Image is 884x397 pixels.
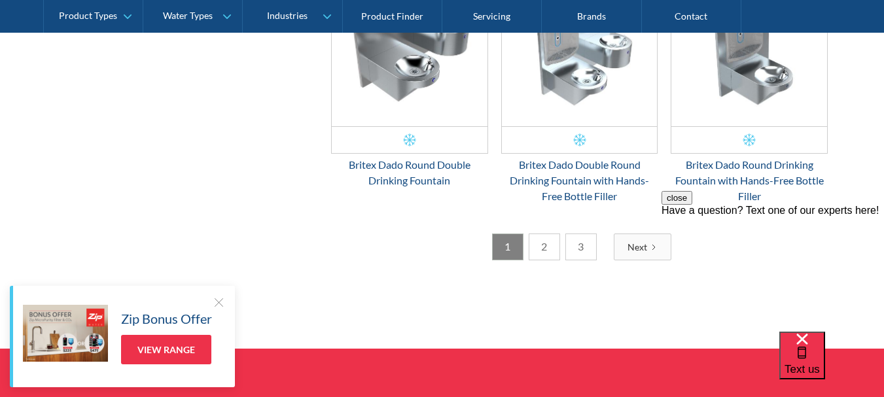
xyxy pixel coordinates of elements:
[163,10,213,22] div: Water Types
[614,233,671,260] a: Next Page
[501,157,658,204] div: Britex Dado Double Round Drinking Fountain with Hands-Free Bottle Filler
[331,233,828,260] div: List
[492,233,523,260] a: 1
[779,332,884,397] iframe: podium webchat widget bubble
[529,233,560,260] a: 2
[267,10,308,22] div: Industries
[662,191,884,348] iframe: podium webchat widget prompt
[628,240,647,254] div: Next
[121,309,212,328] h5: Zip Bonus Offer
[565,233,597,260] a: 3
[23,305,108,362] img: Zip Bonus Offer
[121,335,211,364] a: View Range
[59,10,117,22] div: Product Types
[331,157,488,188] div: Britex Dado Round Double Drinking Fountain
[671,157,828,204] div: Britex Dado Round Drinking Fountain with Hands-Free Bottle Filler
